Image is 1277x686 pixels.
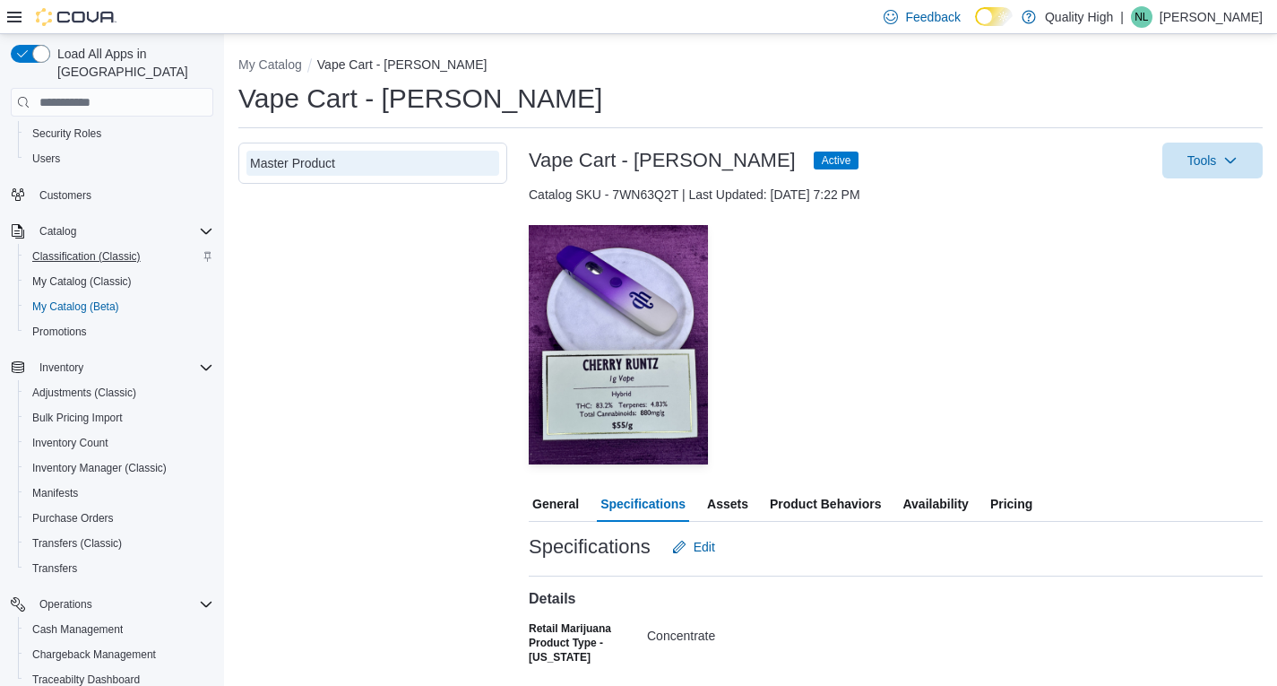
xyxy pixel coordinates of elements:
span: My Catalog (Classic) [25,271,213,292]
span: Transfers (Classic) [25,533,213,554]
span: Promotions [32,325,87,339]
span: Users [25,148,213,169]
span: Users [32,152,60,166]
button: Purchase Orders [18,506,220,531]
span: Purchase Orders [25,508,213,529]
a: Classification (Classic) [25,246,148,267]
span: Operations [32,594,213,615]
span: My Catalog (Classic) [32,274,132,289]
button: Manifests [18,481,220,506]
button: Operations [4,592,220,617]
span: Security Roles [32,126,101,141]
button: Bulk Pricing Import [18,405,220,430]
p: | [1120,6,1124,28]
span: Cash Management [32,622,123,637]
span: Purchase Orders [32,511,114,525]
button: Inventory Manager (Classic) [18,456,220,481]
button: My Catalog (Beta) [18,294,220,319]
a: Adjustments (Classic) [25,382,143,404]
div: Master Product [250,154,496,172]
h3: Specifications [529,536,651,558]
button: Tools [1162,143,1263,178]
div: Concentrate [647,621,887,643]
button: Adjustments (Classic) [18,380,220,405]
span: Tools [1187,152,1217,169]
span: My Catalog (Beta) [25,296,213,317]
input: Dark Mode [975,7,1013,26]
span: Chargeback Management [25,644,213,665]
a: My Catalog (Classic) [25,271,139,292]
span: Classification (Classic) [25,246,213,267]
div: Nate Lyons [1131,6,1152,28]
button: My Catalog (Classic) [18,269,220,294]
button: Transfers [18,556,220,581]
button: Users [18,146,220,171]
button: Chargeback Management [18,642,220,667]
a: My Catalog (Beta) [25,296,126,317]
span: Inventory Manager (Classic) [25,457,213,479]
img: Cova [36,8,116,26]
a: Promotions [25,321,94,343]
nav: An example of EuiBreadcrumbs [238,56,1263,77]
h1: Vape Cart - [PERSON_NAME] [238,81,602,117]
a: Inventory Manager (Classic) [25,457,174,479]
a: Security Roles [25,123,108,144]
span: Customers [32,184,213,206]
span: Transfers (Classic) [32,536,122,551]
span: Promotions [25,321,213,343]
span: Adjustments (Classic) [25,382,213,404]
p: [PERSON_NAME] [1160,6,1263,28]
span: Active [822,152,851,169]
a: Customers [32,185,99,206]
a: Purchase Orders [25,508,121,529]
span: Catalog [32,221,213,242]
a: Inventory Count [25,432,116,454]
a: Bulk Pricing Import [25,407,130,429]
span: NL [1135,6,1148,28]
span: Bulk Pricing Import [32,411,123,425]
a: Transfers [25,558,84,579]
button: Cash Management [18,617,220,642]
span: Bulk Pricing Import [25,407,213,429]
span: Specifications [600,486,686,522]
a: Cash Management [25,619,130,640]
span: Adjustments (Classic) [32,386,136,400]
span: Edit [694,538,715,556]
button: Operations [32,594,99,615]
span: Load All Apps in [GEOGRAPHIC_DATA] [50,45,213,81]
span: Security Roles [25,123,213,144]
span: Inventory [32,357,213,378]
span: Inventory Manager (Classic) [32,461,167,475]
span: Customers [39,188,91,203]
img: Image for Vape Cart - Cherry Runtz [529,225,708,465]
button: Vape Cart - [PERSON_NAME] [317,57,488,72]
button: Edit [665,529,722,565]
button: Catalog [32,221,83,242]
span: Catalog [39,224,76,239]
a: Users [25,148,67,169]
span: Availability [902,486,968,522]
span: Operations [39,597,92,612]
div: Catalog SKU - 7WN63Q2T | Last Updated: [DATE] 7:22 PM [529,186,1263,204]
span: Classification (Classic) [32,249,141,264]
button: Transfers (Classic) [18,531,220,556]
span: Pricing [990,486,1032,522]
span: Manifests [32,486,78,500]
span: My Catalog (Beta) [32,300,119,314]
a: Manifests [25,482,85,504]
button: Catalog [4,219,220,244]
span: General [532,486,579,522]
p: Quality High [1045,6,1113,28]
button: Customers [4,182,220,208]
button: Inventory [32,357,91,378]
label: Retail Marijuana Product Type - [US_STATE] [529,621,640,664]
h4: Details [529,591,1263,607]
button: Inventory Count [18,430,220,456]
span: Manifests [25,482,213,504]
span: Cash Management [25,619,213,640]
span: Transfers [25,558,213,579]
span: Assets [707,486,748,522]
button: Inventory [4,355,220,380]
button: My Catalog [238,57,302,72]
span: Active [814,152,859,169]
